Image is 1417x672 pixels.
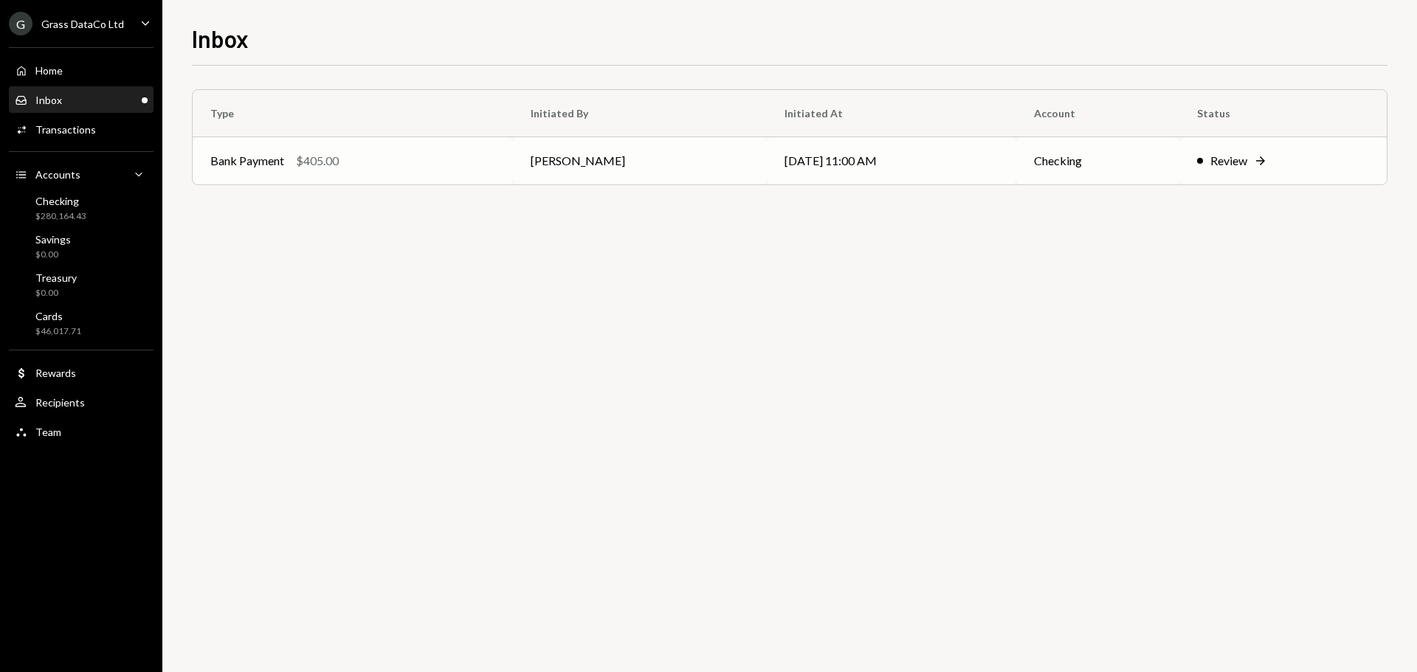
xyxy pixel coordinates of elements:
[9,12,32,35] div: G
[767,90,1016,137] th: Initiated At
[9,359,154,386] a: Rewards
[513,90,767,137] th: Initiated By
[41,18,124,30] div: Grass DataCo Ltd
[35,123,96,136] div: Transactions
[9,418,154,445] a: Team
[193,90,513,137] th: Type
[35,271,77,284] div: Treasury
[9,86,154,113] a: Inbox
[767,137,1016,184] td: [DATE] 11:00 AM
[35,233,71,246] div: Savings
[1179,90,1387,137] th: Status
[9,190,154,226] a: Checking$280,164.43
[296,152,339,170] div: $405.00
[9,57,154,83] a: Home
[192,24,249,53] h1: Inbox
[1210,152,1247,170] div: Review
[9,116,154,142] a: Transactions
[35,210,86,223] div: $280,164.43
[35,325,81,338] div: $46,017.71
[35,367,76,379] div: Rewards
[9,305,154,341] a: Cards$46,017.71
[1016,90,1179,137] th: Account
[9,161,154,187] a: Accounts
[513,137,767,184] td: [PERSON_NAME]
[9,267,154,302] a: Treasury$0.00
[35,94,62,106] div: Inbox
[35,310,81,322] div: Cards
[35,287,77,299] div: $0.00
[35,195,86,207] div: Checking
[1016,137,1179,184] td: Checking
[35,249,71,261] div: $0.00
[9,389,154,415] a: Recipients
[35,64,63,77] div: Home
[35,426,61,438] div: Team
[210,152,284,170] div: Bank Payment
[35,168,80,181] div: Accounts
[9,229,154,264] a: Savings$0.00
[35,396,85,409] div: Recipients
